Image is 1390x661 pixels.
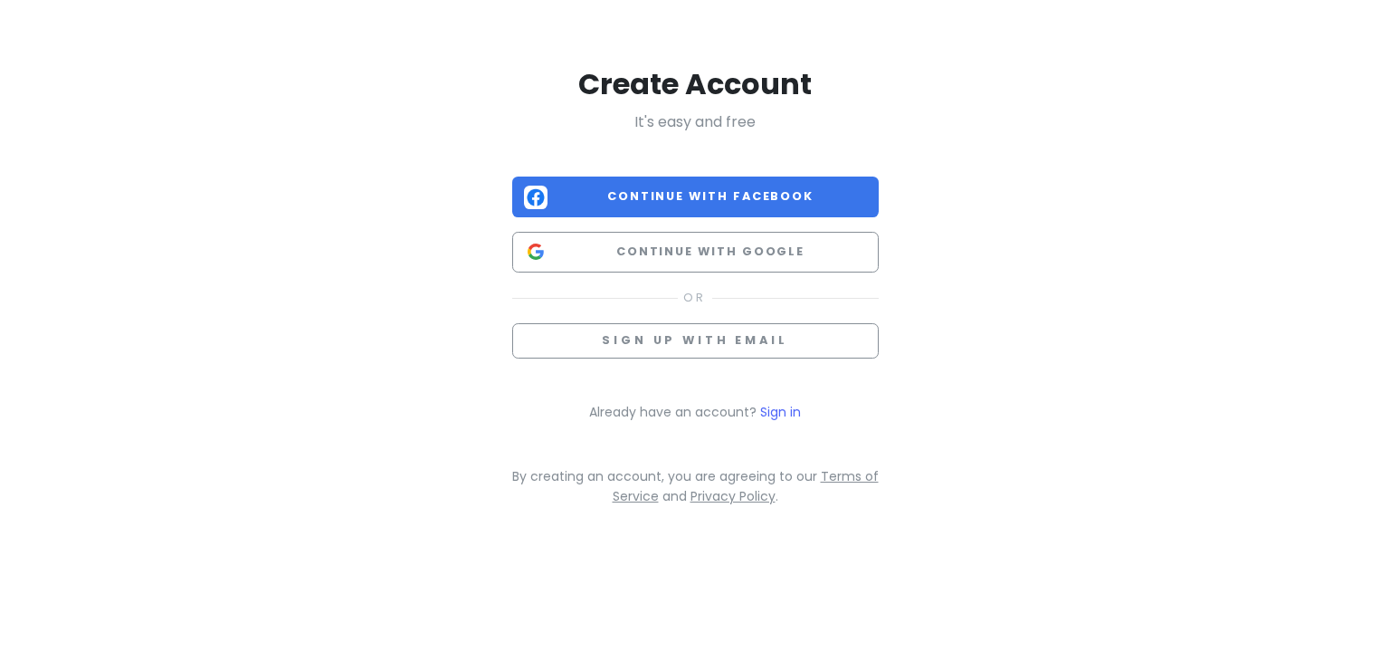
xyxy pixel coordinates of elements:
[512,466,879,507] p: By creating an account, you are agreeing to our and .
[512,402,879,422] p: Already have an account?
[512,323,879,359] button: Sign up with email
[602,332,787,348] span: Sign up with email
[555,187,867,206] span: Continue with Facebook
[690,487,776,505] a: Privacy Policy
[524,240,547,263] img: Google logo
[555,243,867,261] span: Continue with Google
[760,403,801,421] a: Sign in
[512,110,879,134] p: It's easy and free
[613,467,879,505] a: Terms of Service
[524,186,547,209] img: Facebook logo
[512,65,879,103] h2: Create Account
[512,232,879,273] button: Continue with Google
[512,177,879,217] button: Continue with Facebook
